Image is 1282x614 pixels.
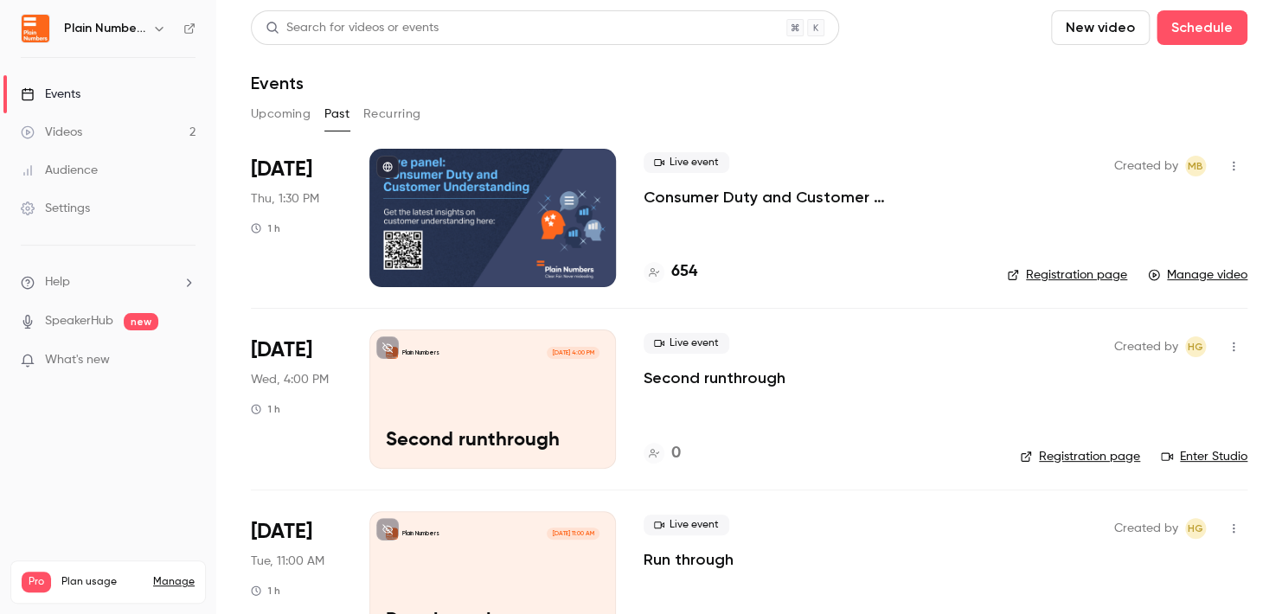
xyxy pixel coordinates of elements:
[251,190,319,208] span: Thu, 1:30 PM
[1148,266,1247,284] a: Manage video
[1188,156,1203,176] span: MB
[1185,156,1206,176] span: Mark Brown
[64,20,145,37] h6: Plain Numbers
[671,260,697,284] h4: 654
[547,347,599,359] span: [DATE] 4:00 PM
[251,371,329,388] span: Wed, 4:00 PM
[547,528,599,540] span: [DATE] 11:00 AM
[22,15,49,42] img: Plain Numbers
[644,442,681,465] a: 0
[251,402,280,416] div: 1 h
[644,187,979,208] a: Consumer Duty and Customer Understanding: a live discussion with the FCA including examples of go...
[1157,10,1247,45] button: Schedule
[251,100,311,128] button: Upcoming
[1007,266,1127,284] a: Registration page
[1114,336,1178,357] span: Created by
[386,430,599,452] p: Second runthrough
[21,124,82,141] div: Videos
[21,86,80,103] div: Events
[1185,518,1206,539] span: Holly Godsland
[1188,518,1203,539] span: HG
[644,549,734,570] a: Run through
[644,260,697,284] a: 654
[644,515,729,535] span: Live event
[61,575,143,589] span: Plan usage
[266,19,439,37] div: Search for videos or events
[324,100,349,128] button: Past
[153,575,195,589] a: Manage
[644,333,729,354] span: Live event
[251,518,312,546] span: [DATE]
[671,442,681,465] h4: 0
[45,273,70,291] span: Help
[644,368,785,388] a: Second runthrough
[1114,518,1178,539] span: Created by
[22,572,51,592] span: Pro
[402,349,439,357] p: Plain Numbers
[251,553,324,570] span: Tue, 11:00 AM
[1020,448,1140,465] a: Registration page
[45,351,110,369] span: What's new
[175,353,196,368] iframe: Noticeable Trigger
[251,221,280,235] div: 1 h
[21,200,90,217] div: Settings
[402,529,439,538] p: Plain Numbers
[251,156,312,183] span: [DATE]
[1188,336,1203,357] span: HG
[251,149,342,287] div: May 15 Thu, 1:30 PM (Europe/London)
[644,152,729,173] span: Live event
[21,273,196,291] li: help-dropdown-opener
[1051,10,1150,45] button: New video
[1161,448,1247,465] a: Enter Studio
[1185,336,1206,357] span: Holly Godsland
[251,329,342,468] div: May 14 Wed, 4:00 PM (Europe/London)
[369,329,616,468] a: Second runthrough Plain Numbers[DATE] 4:00 PMSecond runthrough
[251,584,280,598] div: 1 h
[363,100,421,128] button: Recurring
[251,73,304,93] h1: Events
[251,336,312,364] span: [DATE]
[124,313,158,330] span: new
[21,162,98,179] div: Audience
[1114,156,1178,176] span: Created by
[45,312,113,330] a: SpeakerHub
